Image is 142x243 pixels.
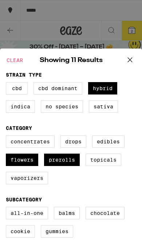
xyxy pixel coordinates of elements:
h2: Showing 11 Results [23,57,119,63]
label: Sativa [89,100,118,113]
label: Gummies [41,225,73,238]
label: Edibles [92,135,125,148]
legend: Strain Type [6,72,42,78]
label: Prerolls [44,154,80,166]
label: Indica [6,100,35,113]
label: Cookie [6,225,35,238]
label: CBD Dominant [33,82,82,94]
legend: Category [6,125,32,131]
legend: Subcategory [6,197,42,202]
label: All-In-One [6,207,48,219]
label: Concentrates [6,135,55,148]
label: Topicals [86,154,121,166]
label: Balms [54,207,80,219]
label: Drops [60,135,86,148]
span: Help [17,5,32,12]
label: No Species [41,100,83,113]
label: Flowers [6,154,38,166]
label: Hybrid [88,82,117,94]
label: Chocolate [86,207,125,219]
label: CBD [6,82,28,94]
label: Vaporizers [6,172,48,184]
